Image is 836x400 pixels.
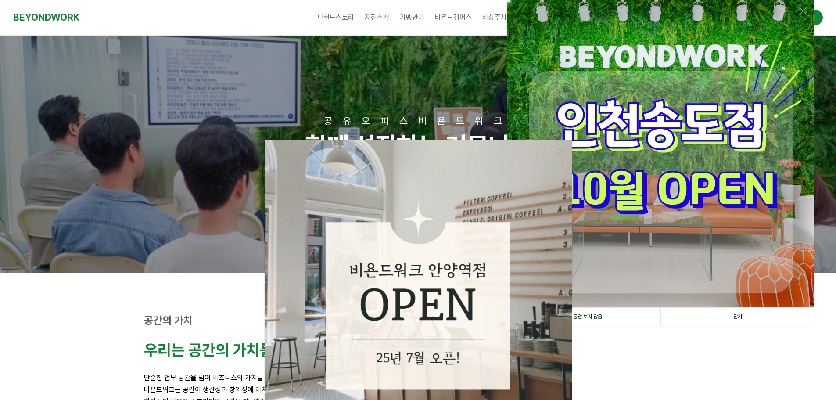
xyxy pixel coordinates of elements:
[435,13,472,22] span: 비욘드캠퍼스
[144,341,335,360] strong: 우리는 공간의 가치를 높입니다.
[144,384,692,396] p: 비욘드워크는 공간이 생산성과 창의성에 미치는 영향을 잘 알고 있습니다.
[312,7,359,29] a: 브랜드스토리
[477,7,524,29] a: 비상주사무실
[13,9,79,25] a: BEYONDWORK
[365,13,389,22] span: 지점소개
[395,7,430,29] a: 가맹안내
[660,308,814,326] a: 닫기
[144,372,692,384] p: 단순한 업무 공간을 넘어 비즈니스의 가치를 높이는 영감의 공간을 만듭니다.
[144,314,193,327] strong: 공간의 가치
[359,7,395,29] a: 지점소개
[482,13,519,22] span: 비상주사무실
[507,308,660,326] a: 1일 동안 보지 않음
[430,7,477,29] a: 비욘드캠퍼스
[400,13,424,22] span: 가맹안내
[317,13,354,22] span: 브랜드스토리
